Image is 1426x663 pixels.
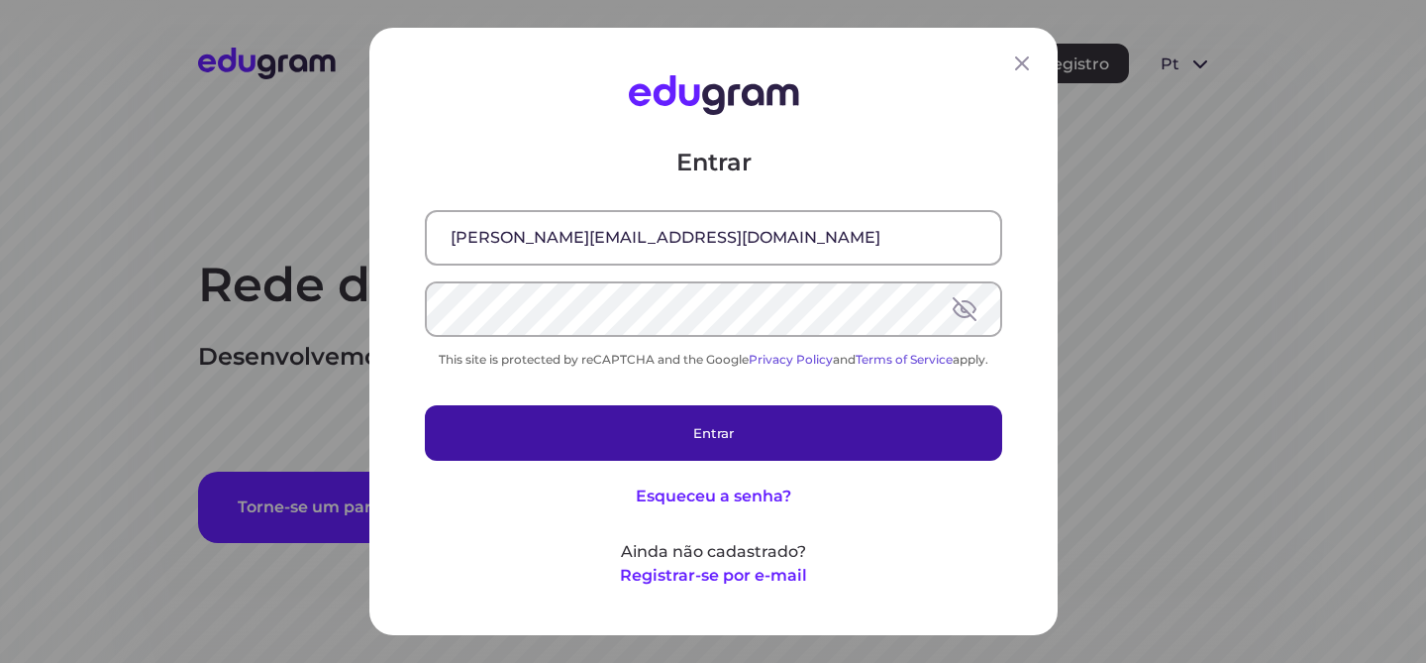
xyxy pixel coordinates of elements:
[749,352,833,367] a: Privacy Policy
[856,352,953,367] a: Terms of Service
[425,147,1002,178] p: Entrar
[636,485,791,508] button: Esqueceu a senha?
[427,212,1000,264] input: E-mail
[425,352,1002,367] div: This site is protected by reCAPTCHA and the Google and apply.
[628,75,798,115] img: Edugram Logo
[620,564,807,588] button: Registrar-se por e-mail
[425,405,1002,461] button: Entrar
[425,540,1002,564] p: Ainda não cadastrado?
